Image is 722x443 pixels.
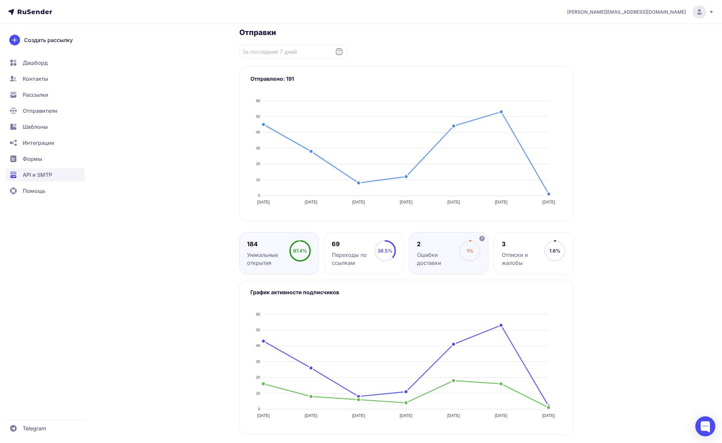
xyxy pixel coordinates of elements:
span: Отправители [23,107,57,115]
tspan: 50 [256,328,260,332]
tspan: 0 [258,407,260,411]
span: 97.4% [293,248,307,254]
h3: График активности подписчиков [250,288,562,296]
div: 2 [417,240,459,248]
tspan: [DATE] [447,413,460,418]
tspan: [DATE] [400,200,412,204]
span: 1% [467,248,473,254]
tspan: [DATE] [304,200,317,204]
tspan: [DATE] [495,413,507,418]
div: Ошибки доставки [417,251,459,267]
tspan: [DATE] [257,413,270,418]
span: Рассылки [23,91,48,99]
span: Дашборд [23,59,48,67]
tspan: 0 [258,193,260,197]
div: Отписки и жалобы [502,251,544,267]
tspan: 60 [256,99,260,103]
span: Создать рассылку [24,36,73,44]
tspan: [DATE] [352,200,365,204]
input: Datepicker input [239,45,347,58]
tspan: [DATE] [257,200,270,204]
div: 184 [247,240,289,248]
span: Формы [23,155,42,163]
tspan: 50 [256,114,260,118]
tspan: 20 [256,375,260,379]
div: Уникальные открытия [247,251,289,267]
div: 69 [332,240,374,248]
span: 1.6% [549,248,560,254]
h2: Отправки [239,28,573,37]
tspan: [DATE] [352,413,365,418]
span: Помощь [23,187,45,195]
span: 36.5% [378,248,393,254]
tspan: 60 [256,312,260,316]
tspan: 30 [256,360,260,364]
span: [PERSON_NAME][EMAIL_ADDRESS][DOMAIN_NAME] [567,9,686,15]
tspan: 10 [256,391,260,395]
tspan: 20 [256,162,260,166]
tspan: [DATE] [542,200,555,204]
tspan: 40 [256,130,260,134]
tspan: [DATE] [400,413,412,418]
tspan: 10 [256,178,260,182]
h3: Отправлено: 191 [250,75,562,83]
tspan: [DATE] [304,413,317,418]
span: Шаблоны [23,123,48,131]
span: API и SMTP [23,171,52,179]
div: Переходы по ссылкам [332,251,374,267]
tspan: 40 [256,344,260,348]
tspan: 30 [256,146,260,150]
span: Контакты [23,75,48,83]
span: Telegram [23,424,46,432]
a: Telegram [5,422,85,435]
tspan: [DATE] [495,200,507,204]
span: Интеграции [23,139,54,147]
tspan: [DATE] [447,200,460,204]
div: 3 [502,240,544,248]
tspan: [DATE] [542,413,555,418]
